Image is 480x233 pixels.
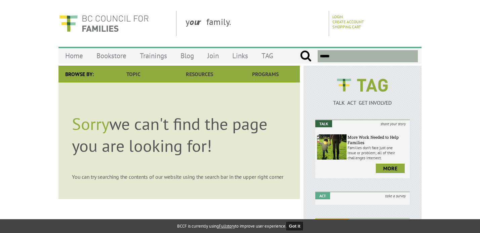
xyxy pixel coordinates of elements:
i: join a campaign [376,219,410,226]
span: Sorry [72,113,109,135]
a: Join [201,48,226,64]
a: Links [226,48,255,64]
em: Get Involved [315,219,349,226]
input: Submit [300,50,312,62]
img: BCCF's TAG Logo [332,72,393,98]
strong: our [190,16,206,27]
a: Login [332,14,343,19]
i: share your story [376,120,410,127]
p: we can't find the page you are looking for! [72,113,286,157]
em: Act [315,192,330,199]
a: Topic [101,66,166,82]
p: TALK ACT GET INVOLVED [315,99,410,106]
a: Shopping Cart [332,24,361,29]
a: Resources [166,66,232,82]
a: Fullstory [219,223,235,229]
a: Home [58,48,90,64]
a: Bookstore [90,48,133,64]
button: Got it [286,222,303,230]
a: Trainings [133,48,174,64]
a: TAG [255,48,280,64]
a: Blog [174,48,201,64]
a: Programs [233,66,298,82]
a: more [376,164,405,173]
p: You can try searching the contents of our website using the search bar in the upper right corner [72,173,286,180]
i: take a survey [381,192,410,199]
h6: More Work Needed to Help Families [348,134,408,145]
img: BC Council for FAMILIES [58,11,149,36]
a: Create Account [332,19,364,24]
div: Browse By: [58,66,101,82]
a: TALK ACT GET INVOLVED [315,93,410,106]
p: Families don’t face just one issue or problem; all of their challenges intersect. [348,145,408,160]
div: y family. [180,11,329,36]
em: Talk [315,120,332,127]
